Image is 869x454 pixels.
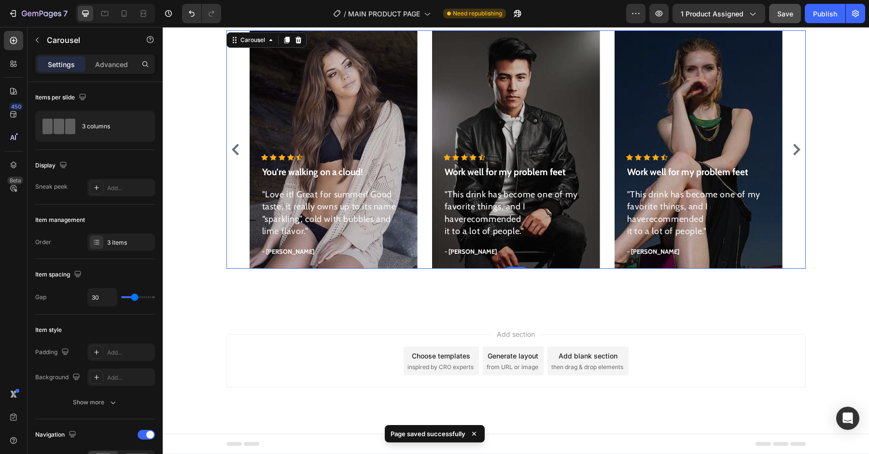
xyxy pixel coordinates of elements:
[107,348,153,357] div: Add...
[453,9,502,18] span: Need republishing
[769,4,801,23] button: Save
[82,115,141,138] div: 3 columns
[282,220,425,230] p: - [PERSON_NAME]
[245,336,311,344] span: inspired by CRO experts
[464,220,607,230] p: - [PERSON_NAME]
[35,293,46,302] div: Gap
[813,9,837,19] div: Publish
[99,138,242,152] p: You're walking on a cloud!
[73,398,118,407] div: Show more
[99,220,242,230] p: - [PERSON_NAME]
[348,9,420,19] span: MAIN PRODUCT PAGE
[282,162,425,210] p: "This drink has become one of my favorite things, and I haverecommended it to a lot of people."
[777,10,793,18] span: Save
[35,428,78,441] div: Navigation
[99,162,242,210] p: "Love it! Great for summer! Good taste, it really owns up to its name “sparkling”, cold with bubb...
[344,9,346,19] span: /
[7,177,23,184] div: Beta
[87,3,255,242] div: Overlay
[87,3,255,242] div: Background Image
[452,3,620,242] div: Overlay
[76,9,104,17] div: Carousel
[4,4,72,23] button: 7
[107,373,153,382] div: Add...
[464,138,607,152] p: Work well for my problem feet
[35,346,71,359] div: Padding
[836,407,859,430] div: Open Intercom Messenger
[330,302,376,312] span: Add section
[47,34,129,46] p: Carousel
[63,8,68,19] p: 7
[391,429,465,439] p: Page saved successfully
[35,216,85,224] div: Item management
[626,115,642,130] button: Carousel Next Arrow
[324,336,376,344] span: from URL or image
[163,27,869,454] iframe: To enrich screen reader interactions, please activate Accessibility in Grammarly extension settings
[464,162,607,210] p: "This drink has become one of my favorite things, and I haverecommended it to a lot of people."
[88,289,117,306] input: Auto
[805,4,845,23] button: Publish
[681,9,743,19] span: 1 product assigned
[35,91,88,104] div: Items per slide
[9,103,23,110] div: 450
[107,238,153,247] div: 3 items
[389,336,461,344] span: then drag & drop elements
[35,326,62,334] div: Item style
[182,4,221,23] div: Undo/Redo
[396,324,455,334] div: Add blank section
[35,238,51,247] div: Order
[35,371,82,384] div: Background
[673,4,765,23] button: 1 product assigned
[249,324,308,334] div: Choose templates
[48,59,75,69] p: Settings
[325,324,376,334] div: Generate layout
[95,59,128,69] p: Advanced
[452,3,620,242] div: Background Image
[282,138,425,152] p: Work well for my problem feet
[35,182,68,191] div: Sneak peek
[35,268,84,281] div: Item spacing
[107,184,153,193] div: Add...
[35,394,155,411] button: Show more
[35,159,69,172] div: Display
